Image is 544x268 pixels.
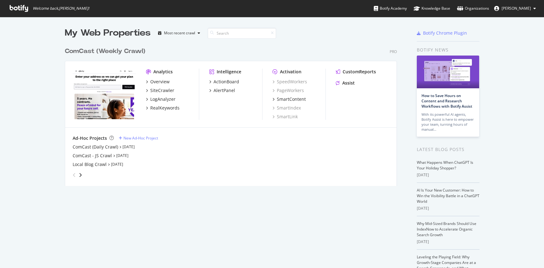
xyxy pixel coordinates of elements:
[277,96,306,102] div: SmartContent
[123,135,158,141] div: New Ad-Hoc Project
[150,87,174,94] div: SiteCrawler
[146,79,170,85] a: Overview
[374,5,407,12] div: Botify Academy
[150,105,180,111] div: RealKeywords
[65,27,151,39] div: My Web Properties
[146,105,180,111] a: RealKeywords
[414,5,450,12] div: Knowledge Base
[146,87,174,94] a: SiteCrawler
[123,144,135,149] a: [DATE]
[73,135,107,141] div: Ad-Hoc Projects
[208,28,276,39] input: Search
[70,170,78,180] div: angle-left
[417,160,473,171] a: What Happens When ChatGPT Is Your Holiday Shopper?
[272,96,306,102] a: SmartContent
[417,188,479,204] a: AI Is Your New Customer: How to Win the Visibility Battle in a ChatGPT World
[280,69,301,75] div: Activation
[65,47,145,56] div: ComCast (Weekly Crawl)
[417,30,467,36] a: Botify Chrome Plugin
[116,153,128,158] a: [DATE]
[489,3,541,13] button: [PERSON_NAME]
[65,47,148,56] a: ComCast (Weekly Crawl)
[272,105,301,111] a: SmartIndex
[209,79,239,85] a: ActionBoard
[417,239,479,245] div: [DATE]
[417,146,479,153] div: Latest Blog Posts
[33,6,89,11] span: Welcome back, [PERSON_NAME] !
[73,153,112,159] a: ComCast - JS Crawl
[150,79,170,85] div: Overview
[342,80,355,86] div: Assist
[146,96,176,102] a: LogAnalyzer
[423,30,467,36] div: Botify Chrome Plugin
[502,6,531,11] span: Ryan Blair
[78,172,83,178] div: angle-right
[390,49,397,54] div: Pro
[217,69,241,75] div: Intelligence
[156,28,203,38] button: Most recent crawl
[119,135,158,141] a: New Ad-Hoc Project
[150,96,176,102] div: LogAnalyzer
[214,87,235,94] div: AlertPanel
[209,87,235,94] a: AlertPanel
[73,144,118,150] a: ComCast (Daily Crawl)
[65,39,402,186] div: grid
[457,5,489,12] div: Organizations
[272,87,304,94] a: PageWorkers
[153,69,173,75] div: Analytics
[272,79,307,85] a: SpeedWorkers
[336,69,376,75] a: CustomReports
[272,114,298,120] a: SmartLink
[417,56,479,88] img: How to Save Hours on Content and Research Workflows with Botify Assist
[214,79,239,85] div: ActionBoard
[111,162,123,167] a: [DATE]
[73,161,107,168] a: Local Blog Crawl
[417,172,479,178] div: [DATE]
[417,46,479,53] div: Botify news
[417,206,479,211] div: [DATE]
[164,31,195,35] div: Most recent crawl
[336,80,355,86] a: Assist
[421,93,472,109] a: How to Save Hours on Content and Research Workflows with Botify Assist
[417,221,476,237] a: Why Mid-Sized Brands Should Use IndexNow to Accelerate Organic Search Growth
[343,69,376,75] div: CustomReports
[421,112,474,132] div: With its powerful AI agents, Botify Assist is here to empower your team, turning hours of manual…
[73,69,136,119] img: www.xfinity.com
